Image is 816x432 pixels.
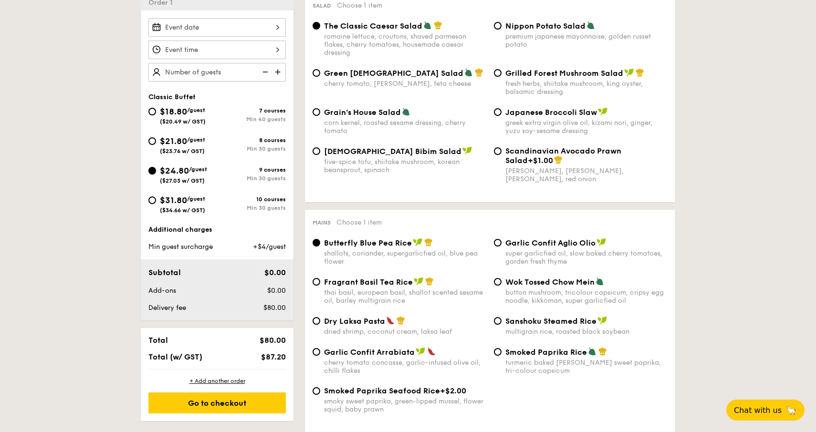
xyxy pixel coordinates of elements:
div: multigrain rice, roasted black soybean [505,328,668,336]
input: Japanese Broccoli Slawgreek extra virgin olive oil, kizami nori, ginger, yuzu soy-sesame dressing [494,108,502,116]
div: Min 30 guests [217,205,286,211]
span: Total [148,336,168,345]
span: Chat with us [734,406,782,415]
span: Mains [313,219,331,226]
span: /guest [187,136,205,143]
img: icon-chef-hat.a58ddaea.svg [475,68,483,77]
input: Dry Laksa Pastadried shrimp, coconut cream, laksa leaf [313,317,320,325]
span: Nippon Potato Salad [505,21,586,31]
input: $31.80/guest($34.66 w/ GST)10 coursesMin 30 guests [148,196,156,204]
input: [DEMOGRAPHIC_DATA] Bibim Saladfive-spice tofu, shiitake mushroom, korean beansprout, spinach [313,147,320,155]
img: icon-vegan.f8ff3823.svg [598,107,607,116]
span: Dry Laksa Pasta [324,317,385,326]
span: Classic Buffet [148,93,196,101]
input: Garlic Confit Aglio Oliosuper garlicfied oil, slow baked cherry tomatoes, garden fresh thyme [494,239,502,247]
input: Smoked Paprika Riceturmeric baked [PERSON_NAME] sweet paprika, tri-colour capsicum [494,348,502,356]
div: 9 courses [217,166,286,173]
div: [PERSON_NAME], [PERSON_NAME], [PERSON_NAME], red onion [505,167,668,183]
span: Wok Tossed Chow Mein [505,278,595,287]
input: Event date [148,18,286,37]
span: /guest [187,195,205,202]
div: cherry tomato, [PERSON_NAME], feta cheese [324,80,486,88]
span: $0.00 [267,287,286,295]
img: icon-vegetarian.fe4039eb.svg [596,277,604,286]
span: $80.00 [260,336,286,345]
span: ($34.66 w/ GST) [160,207,205,214]
div: romaine lettuce, croutons, shaved parmesan flakes, cherry tomatoes, housemade caesar dressing [324,32,486,57]
span: $0.00 [264,268,286,277]
input: Grain's House Saladcorn kernel, roasted sesame dressing, cherry tomato [313,108,320,116]
div: greek extra virgin olive oil, kizami nori, ginger, yuzu soy-sesame dressing [505,119,668,135]
img: icon-vegan.f8ff3823.svg [414,277,423,286]
img: icon-vegetarian.fe4039eb.svg [464,68,473,77]
span: Garlic Confit Aglio Olio [505,238,596,247]
span: Choose 1 item [336,218,382,226]
img: icon-chef-hat.a58ddaea.svg [554,155,563,164]
input: Scandinavian Avocado Prawn Salad+$1.00[PERSON_NAME], [PERSON_NAME], [PERSON_NAME], red onion [494,147,502,155]
span: Butterfly Blue Pea Rice [324,238,412,247]
div: + Add another order [148,377,286,385]
img: icon-chef-hat.a58ddaea.svg [424,238,433,247]
img: icon-chef-hat.a58ddaea.svg [397,316,405,325]
img: icon-vegan.f8ff3823.svg [416,347,425,356]
img: icon-vegetarian.fe4039eb.svg [586,21,595,30]
div: dried shrimp, coconut cream, laksa leaf [324,328,486,336]
img: icon-reduce.1d2dbef1.svg [257,63,272,81]
span: $80.00 [263,304,286,312]
span: Fragrant Basil Tea Rice [324,278,413,287]
input: Wok Tossed Chow Meinbutton mushroom, tricolour capsicum, cripsy egg noodle, kikkoman, super garli... [494,278,502,286]
div: Min 30 guests [217,175,286,182]
input: Number of guests [148,63,286,82]
img: icon-vegan.f8ff3823.svg [413,238,422,247]
span: $21.80 [160,136,187,146]
img: icon-spicy.37a8142b.svg [386,316,395,325]
img: icon-chef-hat.a58ddaea.svg [636,68,644,77]
img: icon-vegan.f8ff3823.svg [597,316,607,325]
input: Fragrant Basil Tea Ricethai basil, european basil, shallot scented sesame oil, barley multigrain ... [313,278,320,286]
div: five-spice tofu, shiitake mushroom, korean beansprout, spinach [324,158,486,174]
img: icon-chef-hat.a58ddaea.svg [434,21,442,30]
div: Min 30 guests [217,145,286,152]
img: icon-spicy.37a8142b.svg [427,347,436,356]
div: shallots, coriander, supergarlicfied oil, blue pea flower [324,249,486,266]
span: /guest [187,107,205,113]
span: Grilled Forest Mushroom Salad [505,69,623,78]
img: icon-vegan.f8ff3823.svg [596,238,606,247]
input: Smoked Paprika Seafood Rice+$2.00smoky sweet paprika, green-lipped mussel, flower squid, baby prawn [313,387,320,395]
div: super garlicfied oil, slow baked cherry tomatoes, garden fresh thyme [505,249,668,266]
div: smoky sweet paprika, green-lipped mussel, flower squid, baby prawn [324,397,486,413]
div: thai basil, european basil, shallot scented sesame oil, barley multigrain rice [324,288,486,305]
div: cherry tomato concasse, garlic-infused olive oil, chilli flakes [324,359,486,375]
div: corn kernel, roasted sesame dressing, cherry tomato [324,119,486,135]
img: icon-add.58712e84.svg [272,63,286,81]
div: Additional charges [148,225,286,235]
input: Green [DEMOGRAPHIC_DATA] Saladcherry tomato, [PERSON_NAME], feta cheese [313,69,320,77]
img: icon-chef-hat.a58ddaea.svg [598,347,607,356]
img: icon-vegetarian.fe4039eb.svg [588,347,596,356]
span: +$4/guest [253,243,286,251]
img: icon-vegetarian.fe4039eb.svg [402,107,410,116]
img: icon-chef-hat.a58ddaea.svg [425,277,434,286]
input: Sanshoku Steamed Ricemultigrain rice, roasted black soybean [494,317,502,325]
span: $18.80 [160,106,187,117]
span: +$1.00 [528,156,553,165]
span: Choose 1 item [337,1,382,10]
span: $31.80 [160,195,187,206]
span: /guest [189,166,207,173]
span: ($23.76 w/ GST) [160,148,205,154]
div: turmeric baked [PERSON_NAME] sweet paprika, tri-colour capsicum [505,359,668,375]
div: fresh herbs, shiitake mushroom, king oyster, balsamic dressing [505,80,668,96]
input: Event time [148,41,286,59]
div: 8 courses [217,137,286,144]
div: 10 courses [217,196,286,203]
span: Grain's House Salad [324,108,401,117]
span: Delivery fee [148,304,186,312]
span: Scandinavian Avocado Prawn Salad [505,146,621,165]
span: Sanshoku Steamed Rice [505,317,596,326]
input: $24.80/guest($27.03 w/ GST)9 coursesMin 30 guests [148,167,156,175]
input: Butterfly Blue Pea Riceshallots, coriander, supergarlicfied oil, blue pea flower [313,239,320,247]
span: Garlic Confit Arrabiata [324,348,415,357]
span: $87.20 [261,352,286,361]
span: Total (w/ GST) [148,352,202,361]
span: Min guest surcharge [148,243,213,251]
